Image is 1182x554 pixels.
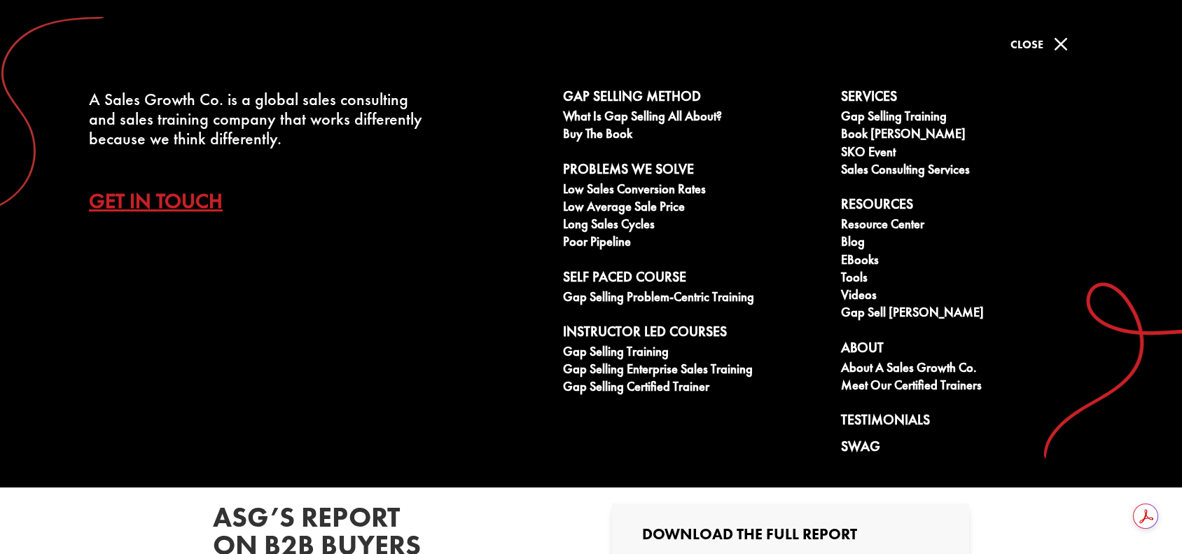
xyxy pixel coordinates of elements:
[841,162,1104,180] a: Sales Consulting Services
[841,361,1104,378] a: About A Sales Growth Co.
[563,109,826,127] a: What is Gap Selling all about?
[563,345,826,362] a: Gap Selling Training
[841,340,1104,361] a: About
[89,90,438,148] div: A Sales Growth Co. is a global sales consulting and sales training company that works differently...
[89,176,244,226] a: Get In Touch
[563,380,826,397] a: Gap Selling Certified Trainer
[563,362,826,380] a: Gap Selling Enterprise Sales Training
[841,288,1104,305] a: Videos
[841,412,1104,433] a: Testimonials
[841,127,1104,144] a: Book [PERSON_NAME]
[841,235,1104,252] a: Blog
[563,182,826,200] a: Low Sales Conversion Rates
[841,253,1104,270] a: eBooks
[563,269,826,290] a: Self Paced Course
[1010,37,1043,52] span: Close
[563,200,826,217] a: Low Average Sale Price
[563,235,826,252] a: Poor Pipeline
[841,109,1104,127] a: Gap Selling Training
[563,324,826,345] a: Instructor Led Courses
[563,290,826,307] a: Gap Selling Problem-Centric Training
[841,270,1104,288] a: Tools
[841,217,1104,235] a: Resource Center
[841,438,1104,459] a: Swag
[1047,30,1075,58] span: M
[841,305,1104,323] a: Gap Sell [PERSON_NAME]
[841,378,1104,396] a: Meet our Certified Trainers
[841,196,1104,217] a: Resources
[841,145,1104,162] a: SKO Event
[841,88,1104,109] a: Services
[563,127,826,144] a: Buy The Book
[563,217,826,235] a: Long Sales Cycles
[642,527,939,549] h3: Download the Full Report
[563,161,826,182] a: Problems We Solve
[563,88,826,109] a: Gap Selling Method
